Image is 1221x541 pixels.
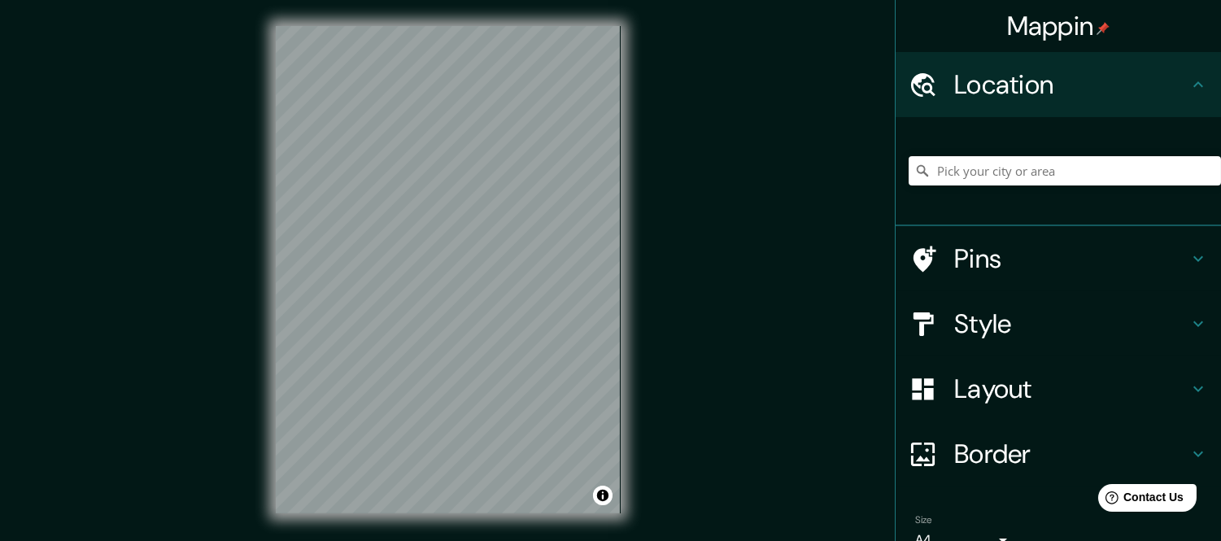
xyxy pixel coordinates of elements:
canvas: Map [276,26,621,513]
div: Border [896,421,1221,486]
iframe: Help widget launcher [1076,478,1203,523]
img: pin-icon.png [1097,22,1110,35]
h4: Location [954,68,1188,101]
div: Pins [896,226,1221,291]
h4: Style [954,308,1188,340]
h4: Border [954,438,1188,470]
div: Layout [896,356,1221,421]
label: Size [915,513,932,527]
h4: Mappin [1007,10,1110,42]
div: Location [896,52,1221,117]
h4: Layout [954,373,1188,405]
h4: Pins [954,242,1188,275]
div: Style [896,291,1221,356]
input: Pick your city or area [909,156,1221,185]
button: Toggle attribution [593,486,613,505]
